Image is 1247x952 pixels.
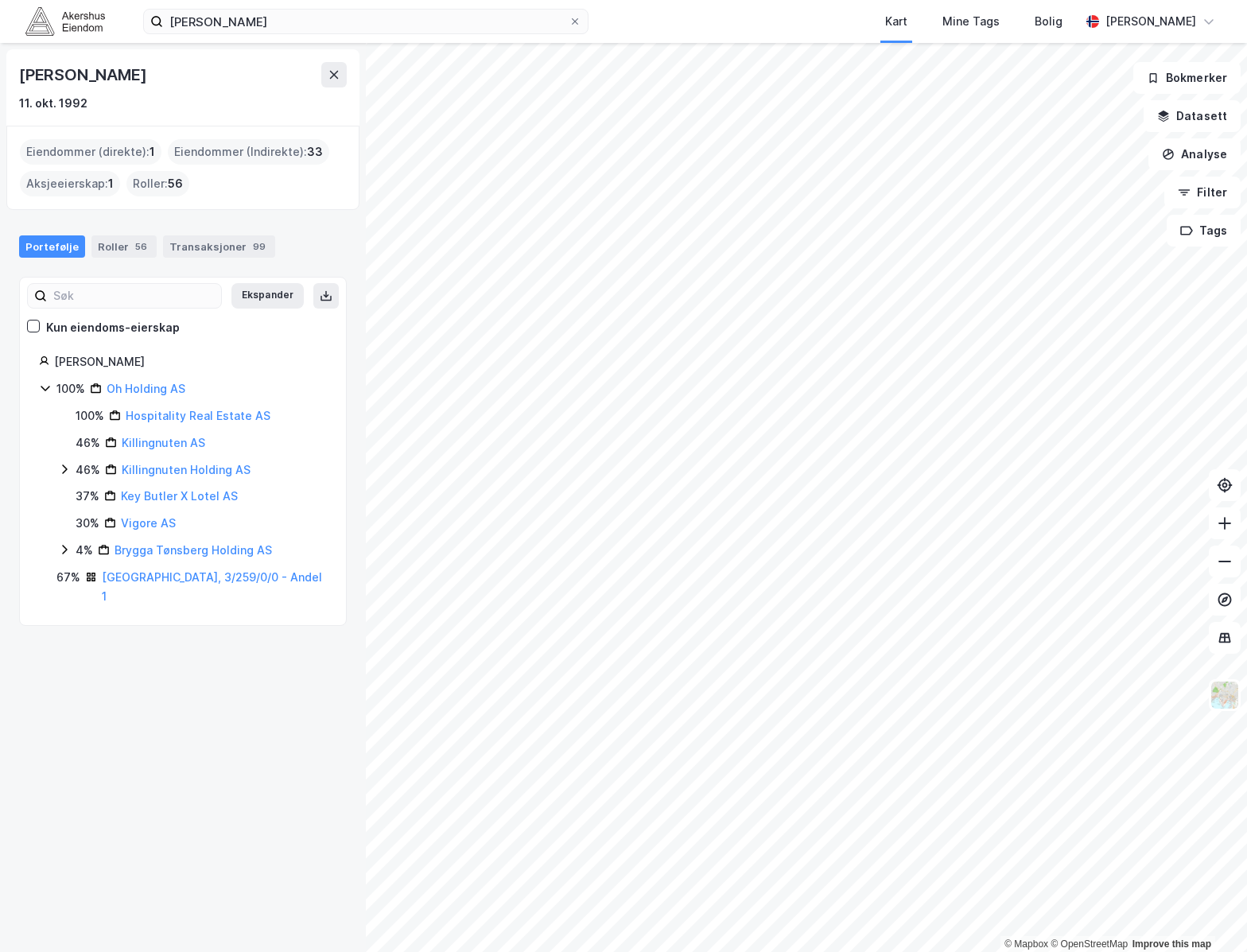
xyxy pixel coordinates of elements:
iframe: Chat Widget [1167,876,1247,952]
div: Portefølje [19,235,85,258]
span: 33 [307,142,323,161]
div: 30% [76,514,99,533]
div: 99 [250,239,269,255]
div: Transaksjoner [163,235,275,258]
div: 100% [56,379,85,398]
div: 4% [76,541,93,560]
a: Key Butler X Lotel AS [121,489,238,503]
div: 46% [76,460,100,480]
a: Hospitality Real Estate AS [126,409,270,422]
div: [PERSON_NAME] [19,62,150,87]
div: Kart [885,12,907,31]
div: Roller : [126,171,189,196]
div: Roller [91,235,157,258]
div: Eiendommer (direkte) : [20,139,161,165]
input: Søk på adresse, matrikkel, gårdeiere, leietakere eller personer [163,10,569,33]
div: [PERSON_NAME] [1105,12,1196,31]
div: 46% [76,433,100,453]
input: Søk [47,284,221,308]
div: 56 [132,239,150,255]
a: Vigore AS [121,516,176,530]
div: Kontrollprogram for chat [1167,876,1247,952]
a: Oh Holding AS [107,382,185,395]
a: Brygga Tønsberg Holding AS [115,543,272,557]
button: Datasett [1144,100,1241,132]
div: Eiendommer (Indirekte) : [168,139,329,165]
div: 100% [76,406,104,425]
span: 1 [150,142,155,161]
button: Ekspander [231,283,304,309]
a: [GEOGRAPHIC_DATA], 3/259/0/0 - Andel 1 [102,570,322,603]
div: Bolig [1035,12,1062,31]
button: Filter [1164,177,1241,208]
a: Killingnuten AS [122,436,205,449]
div: Aksjeeierskap : [20,171,120,196]
img: akershus-eiendom-logo.9091f326c980b4bce74ccdd9f866810c.svg [25,7,105,35]
a: Mapbox [1004,938,1048,950]
img: Z [1210,680,1240,710]
a: Improve this map [1132,938,1211,950]
div: Mine Tags [942,12,1000,31]
div: 67% [56,568,80,587]
div: [PERSON_NAME] [54,352,327,371]
button: Bokmerker [1133,62,1241,94]
button: Analyse [1148,138,1241,170]
div: Kun eiendoms-eierskap [46,318,180,337]
div: 11. okt. 1992 [19,94,87,113]
span: 1 [108,174,114,193]
a: Killingnuten Holding AS [122,463,251,476]
div: 37% [76,487,99,506]
button: Tags [1167,215,1241,247]
a: OpenStreetMap [1051,938,1128,950]
span: 56 [168,174,183,193]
